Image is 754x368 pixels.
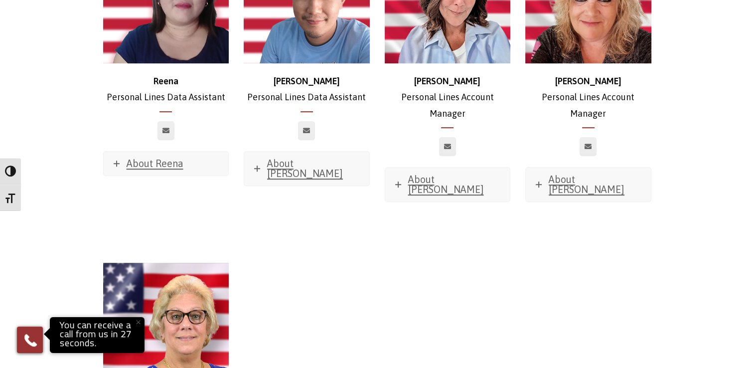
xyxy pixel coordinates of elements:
strong: [PERSON_NAME] [414,76,480,86]
button: Close [127,311,149,333]
p: Personal Lines Data Assistant [244,73,370,106]
a: About [PERSON_NAME] [385,168,510,201]
span: About [PERSON_NAME] [267,158,343,179]
strong: Reena [153,76,178,86]
span: About [PERSON_NAME] [408,174,484,195]
p: Personal Lines Account Manager [525,73,651,122]
span: About [PERSON_NAME] [549,174,624,195]
a: About Reena [104,152,229,176]
a: About [PERSON_NAME] [244,152,369,185]
span: About Reena [127,158,183,169]
a: About [PERSON_NAME] [526,168,651,201]
p: You can receive a call from us in 27 seconds. [52,320,142,351]
p: Personal Lines Account Manager [385,73,511,122]
p: Personal Lines Data Assistant [103,73,229,106]
strong: [PERSON_NAME] [555,76,621,86]
strong: [PERSON_NAME] [274,76,340,86]
img: Phone icon [22,332,38,348]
